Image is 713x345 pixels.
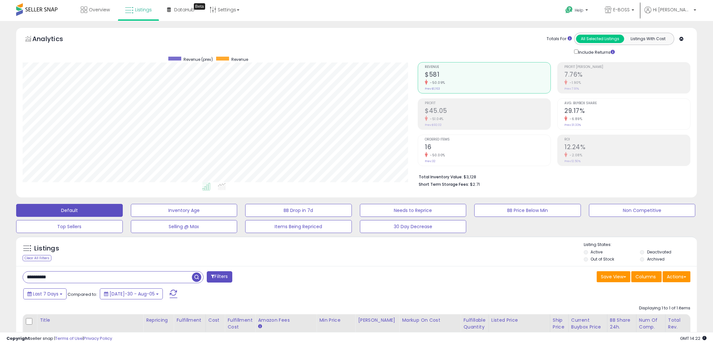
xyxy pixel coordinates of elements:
div: Ship Price [553,317,566,330]
button: Columns [631,271,662,282]
button: BB Drop in 7d [245,204,352,217]
small: -50.09% [428,80,445,85]
span: [DATE]-30 - Aug-05 [110,291,155,297]
small: Amazon Fees. [258,324,262,329]
h5: Analytics [32,34,76,45]
small: Prev: $1,163 [425,87,440,91]
div: Cost [208,317,222,324]
span: Overview [89,6,110,13]
h5: Listings [34,244,59,253]
span: ROI [564,138,690,141]
div: Fulfillable Quantity [463,317,486,330]
span: Profit [425,102,550,105]
b: Short Term Storage Fees: [419,182,469,187]
div: Title [40,317,141,324]
button: Last 7 Days [23,288,67,299]
label: Active [591,249,603,255]
button: Default [16,204,123,217]
span: 2025-08-13 14:22 GMT [680,335,707,341]
button: [DATE]-30 - Aug-05 [100,288,163,299]
small: -2.08% [567,153,582,158]
span: Revenue [231,57,248,62]
button: Listings With Cost [624,35,672,43]
span: Compared to: [68,291,97,297]
div: Tooltip anchor [194,3,205,10]
div: Current Buybox Price [571,317,604,330]
small: Prev: 12.50% [564,159,581,163]
p: Listing States: [584,242,697,248]
h2: $45.05 [425,107,550,116]
h2: 12.24% [564,143,690,152]
span: Listings [135,6,152,13]
strong: Copyright [6,335,30,341]
h2: $581 [425,71,550,80]
span: Help [575,7,583,13]
button: Selling @ Max [131,220,237,233]
div: Include Returns [569,48,623,56]
span: Revenue [425,65,550,69]
small: Prev: 32 [425,159,435,163]
div: Listed Price [491,317,547,324]
span: Revenue (prev) [183,57,213,62]
small: Prev: $92.02 [425,123,442,127]
button: Save View [597,271,630,282]
div: Repricing [146,317,171,324]
span: $2.71 [470,181,480,187]
label: Archived [647,256,665,262]
div: Num of Comp. [639,317,663,330]
small: Prev: 31.33% [564,123,581,127]
div: Markup on Cost [402,317,458,324]
div: Totals For [547,36,572,42]
span: Columns [635,273,656,280]
span: Hi [PERSON_NAME] [653,6,692,13]
button: Inventory Age [131,204,237,217]
div: Total Rev. [668,317,692,330]
h2: 16 [425,143,550,152]
small: Prev: 7.91% [564,87,579,91]
i: Get Help [565,6,573,14]
div: Fulfillment Cost [227,317,252,330]
button: 30 Day Decrease [360,220,467,233]
div: Fulfillment [176,317,203,324]
span: E-BOSS [613,6,630,13]
span: DataHub [174,6,194,13]
button: BB Price Below Min [474,204,581,217]
button: All Selected Listings [576,35,624,43]
h2: 7.76% [564,71,690,80]
li: $3,128 [419,172,686,180]
div: seller snap | | [6,336,112,342]
button: Top Sellers [16,220,123,233]
button: Actions [663,271,690,282]
span: Ordered Items [425,138,550,141]
div: Displaying 1 to 1 of 1 items [639,305,690,311]
span: Profit [PERSON_NAME] [564,65,690,69]
a: Help [560,1,594,21]
button: Needs to Reprice [360,204,467,217]
small: -1.90% [567,80,581,85]
label: Out of Stock [591,256,614,262]
small: -50.00% [428,153,445,158]
div: BB Share 24h. [610,317,634,330]
th: The percentage added to the cost of goods (COGS) that forms the calculator for Min & Max prices. [399,314,461,340]
div: [PERSON_NAME] [358,317,396,324]
div: Amazon Fees [258,317,314,324]
h2: 29.17% [564,107,690,116]
a: Hi [PERSON_NAME] [645,6,696,21]
div: Clear All Filters [23,255,51,261]
small: -6.89% [567,117,582,121]
span: Avg. Buybox Share [564,102,690,105]
button: Non Competitive [589,204,696,217]
label: Deactivated [647,249,671,255]
button: Items Being Repriced [245,220,352,233]
a: Terms of Use [55,335,83,341]
small: -51.04% [428,117,444,121]
span: Last 7 Days [33,291,58,297]
div: Min Price [319,317,352,324]
button: Filters [207,271,232,283]
b: Total Inventory Value: [419,174,463,180]
a: Privacy Policy [84,335,112,341]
